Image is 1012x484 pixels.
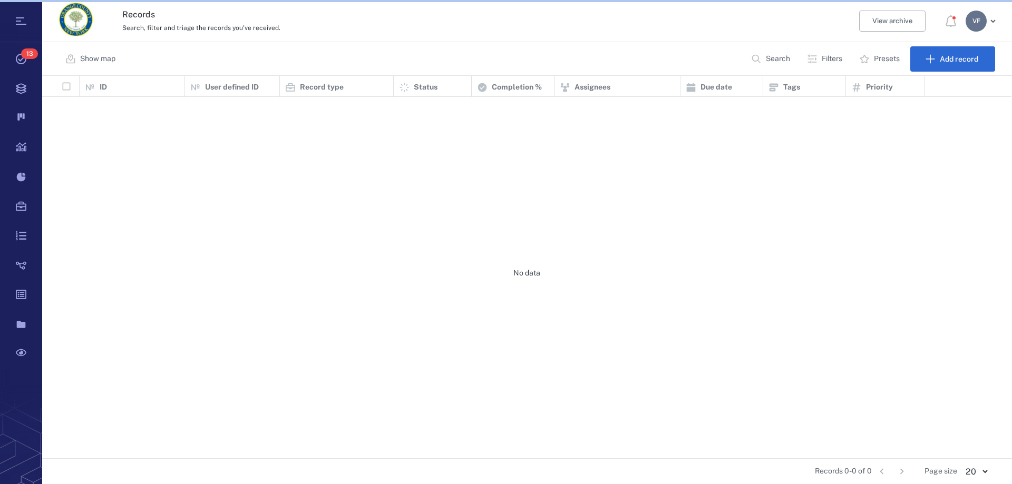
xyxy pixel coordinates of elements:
button: Add record [910,46,995,72]
p: Status [414,82,437,93]
div: No data [42,97,1011,450]
button: VF [966,11,999,32]
p: Completion % [492,82,542,93]
p: Show map [80,54,115,64]
button: Presets [853,46,908,72]
p: Filters [822,54,842,64]
span: 13 [21,48,38,59]
span: Page size [925,466,957,477]
p: Priority [866,82,893,93]
p: Assignees [575,82,610,93]
span: Records 0-0 of 0 [815,466,872,477]
div: V F [966,11,987,32]
p: Search [766,54,790,64]
a: Go home [59,3,93,40]
p: Presets [874,54,900,64]
button: Show map [59,46,124,72]
nav: pagination navigation [872,463,912,480]
p: Tags [783,82,800,93]
p: ID [100,82,107,93]
button: View archive [859,11,926,32]
p: Due date [700,82,732,93]
span: Search, filter and triage the records you've received. [122,24,280,32]
p: User defined ID [205,82,259,93]
button: Filters [801,46,851,72]
h3: Records [122,8,697,21]
p: Record type [300,82,344,93]
div: 20 [957,466,995,478]
img: Orange County Planning Department logo [59,3,93,36]
button: Search [745,46,799,72]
